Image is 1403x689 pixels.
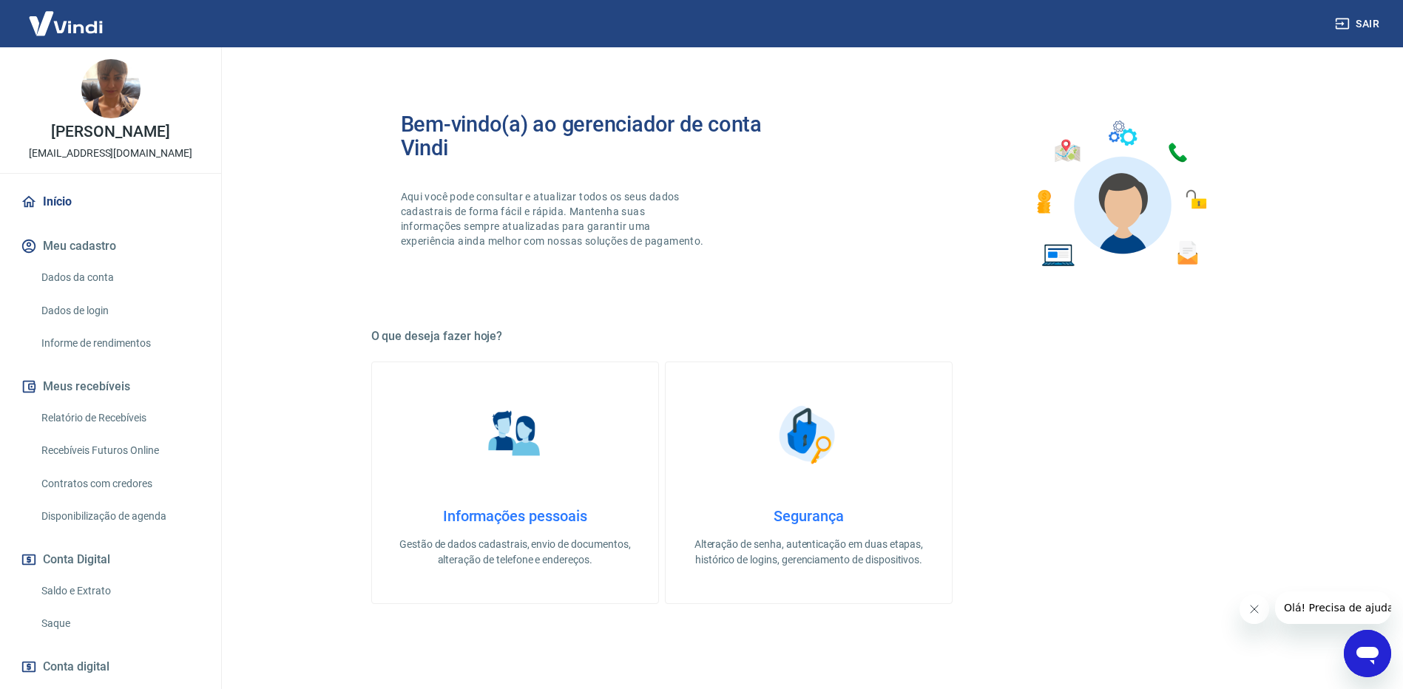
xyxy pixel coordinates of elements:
[18,543,203,576] button: Conta Digital
[36,403,203,433] a: Relatório de Recebíveis
[18,651,203,683] a: Conta digital
[396,537,635,568] p: Gestão de dados cadastrais, envio de documentos, alteração de telefone e endereços.
[689,537,928,568] p: Alteração de senha, autenticação em duas etapas, histórico de logins, gerenciamento de dispositivos.
[478,398,552,472] img: Informações pessoais
[81,59,141,118] img: a8bbd614-93eb-4a6f-948f-d1476001f0a4.jpeg
[1275,591,1391,624] iframe: Mensagem da empresa
[665,362,953,604] a: SegurançaSegurançaAlteração de senha, autenticação em duas etapas, histórico de logins, gerenciam...
[36,469,203,499] a: Contratos com credores
[9,10,124,22] span: Olá! Precisa de ajuda?
[18,370,203,403] button: Meus recebíveis
[36,328,203,359] a: Informe de rendimentos
[29,146,192,161] p: [EMAIL_ADDRESS][DOMAIN_NAME]
[396,507,635,525] h4: Informações pessoais
[51,124,169,140] p: [PERSON_NAME]
[18,230,203,262] button: Meu cadastro
[36,296,203,326] a: Dados de login
[36,576,203,606] a: Saldo e Extrato
[36,608,203,639] a: Saque
[1240,594,1269,624] iframe: Fechar mensagem
[371,329,1247,344] h5: O que deseja fazer hoje?
[36,501,203,532] a: Disponibilização de agenda
[36,262,203,293] a: Dados da conta
[1024,112,1217,276] img: Imagem de um avatar masculino com diversos icones exemplificando as funcionalidades do gerenciado...
[771,398,845,472] img: Segurança
[18,186,203,218] a: Início
[371,362,659,604] a: Informações pessoaisInformações pessoaisGestão de dados cadastrais, envio de documentos, alteraçã...
[689,507,928,525] h4: Segurança
[401,189,707,248] p: Aqui você pode consultar e atualizar todos os seus dados cadastrais de forma fácil e rápida. Mant...
[401,112,809,160] h2: Bem-vindo(a) ao gerenciador de conta Vindi
[18,1,114,46] img: Vindi
[36,435,203,466] a: Recebíveis Futuros Online
[43,656,109,677] span: Conta digital
[1344,630,1391,677] iframe: Botão para abrir a janela de mensagens
[1332,10,1385,38] button: Sair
